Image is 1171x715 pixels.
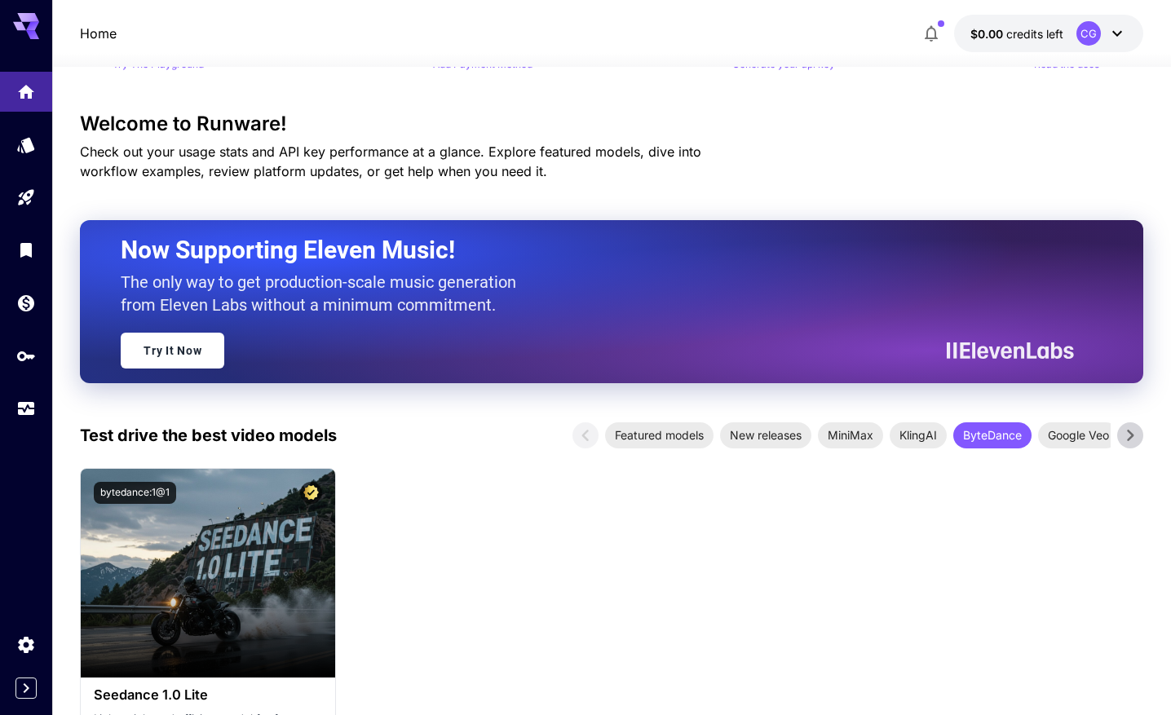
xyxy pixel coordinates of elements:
div: CG [1076,21,1101,46]
button: Certified Model – Vetted for best performance and includes a commercial license. [300,482,322,504]
div: Wallet [16,293,36,313]
span: credits left [1006,27,1063,41]
button: Collapse sidebar [15,677,37,699]
span: New releases [720,426,811,444]
div: Usage [16,399,36,419]
div: MiniMax [818,422,883,448]
button: $0.00CG [954,15,1143,52]
div: Google Veo [1038,422,1119,448]
div: $0.00 [970,25,1063,42]
nav: breadcrumb [80,24,117,43]
span: KlingAI [890,426,947,444]
div: Settings [16,634,36,655]
div: API Keys [16,346,36,366]
p: The only way to get production-scale music generation from Eleven Labs without a minimum commitment. [121,271,528,316]
div: New releases [720,422,811,448]
div: ByteDance [953,422,1032,448]
div: KlingAI [890,422,947,448]
div: Featured models [605,422,714,448]
p: Test drive the best video models [80,423,337,448]
div: Home [16,77,36,97]
span: $0.00 [970,27,1006,41]
h2: Now Supporting Eleven Music! [121,235,1061,266]
span: Featured models [605,426,714,444]
span: Check out your usage stats and API key performance at a glance. Explore featured models, dive int... [80,143,701,179]
h3: Seedance 1.0 Lite [94,687,322,703]
a: Home [80,24,117,43]
h3: Welcome to Runware! [80,113,1142,135]
div: Library [16,240,36,260]
div: Playground [16,188,36,208]
span: MiniMax [818,426,883,444]
div: Models [16,135,36,155]
span: Google Veo [1038,426,1119,444]
img: alt [81,469,335,677]
a: Try It Now [121,333,224,369]
span: ByteDance [953,426,1032,444]
button: bytedance:1@1 [94,482,176,504]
